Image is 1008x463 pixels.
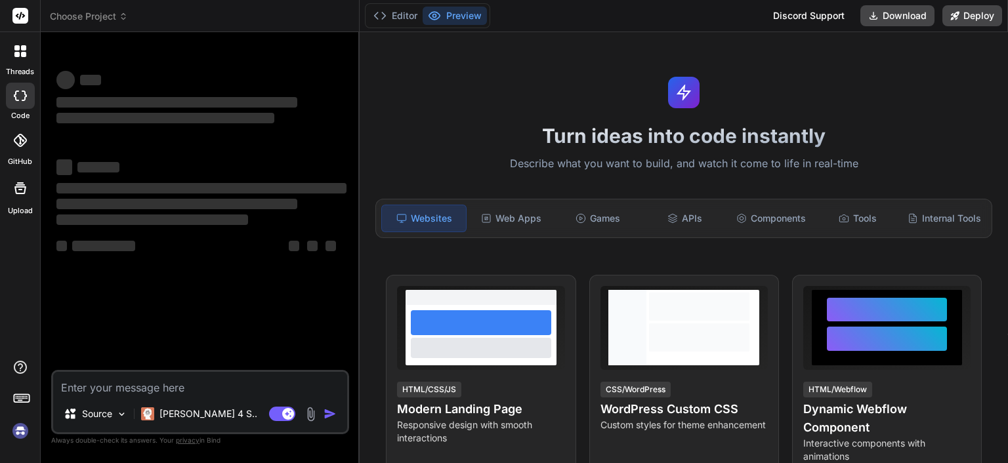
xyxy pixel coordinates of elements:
[642,205,726,232] div: APIs
[325,241,336,251] span: ‌
[307,241,318,251] span: ‌
[80,75,101,85] span: ‌
[397,418,564,445] p: Responsive design with smooth interactions
[729,205,813,232] div: Components
[803,400,971,437] h4: Dynamic Webflow Component
[902,205,986,232] div: Internal Tools
[397,400,564,418] h4: Modern Landing Page
[367,155,1000,172] p: Describe what you want to build, and watch it come to life in real-time
[56,159,72,175] span: ‌
[72,241,135,251] span: ‌
[8,205,33,216] label: Upload
[6,66,34,77] label: threads
[56,113,274,123] span: ‌
[159,407,257,420] p: [PERSON_NAME] 4 S..
[765,5,852,26] div: Discord Support
[303,407,318,422] img: attachment
[176,436,199,444] span: privacy
[816,205,900,232] div: Tools
[381,205,467,232] div: Websites
[51,434,349,447] p: Always double-check its answers. Your in Bind
[803,437,971,463] p: Interactive components with animations
[56,71,75,89] span: ‌
[860,5,934,26] button: Download
[11,110,30,121] label: code
[397,382,461,397] div: HTML/CSS/JS
[289,241,299,251] span: ‌
[324,407,337,420] img: icon
[556,205,640,232] div: Games
[56,214,248,225] span: ‌
[56,97,297,108] span: ‌
[367,124,1000,148] h1: Turn ideas into code instantly
[368,7,423,25] button: Editor
[469,205,553,232] div: Web Apps
[600,418,768,432] p: Custom styles for theme enhancement
[50,10,128,23] span: Choose Project
[116,409,127,420] img: Pick Models
[803,382,872,397] div: HTML/Webflow
[9,420,31,442] img: signin
[141,407,154,420] img: Claude 4 Sonnet
[56,183,346,193] span: ‌
[600,400,768,418] h4: WordPress Custom CSS
[56,199,297,209] span: ‌
[600,382,671,397] div: CSS/WordPress
[8,156,32,167] label: GitHub
[942,5,1002,26] button: Deploy
[82,407,112,420] p: Source
[56,241,67,251] span: ‌
[77,162,119,172] span: ‌
[423,7,487,25] button: Preview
